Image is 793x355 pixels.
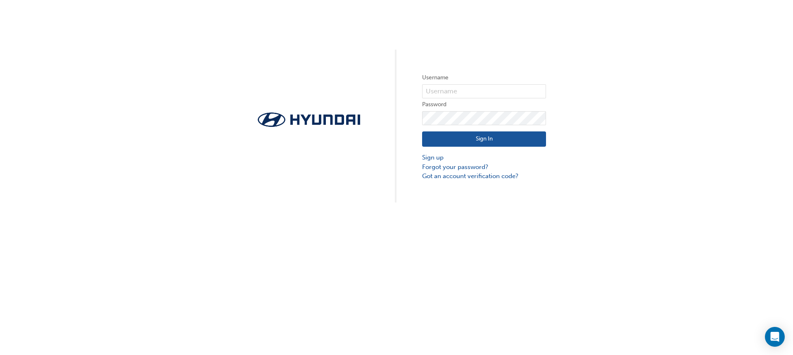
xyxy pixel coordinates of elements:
label: Password [422,100,546,110]
div: Open Intercom Messenger [765,327,785,347]
a: Got an account verification code? [422,172,546,181]
input: Username [422,84,546,98]
a: Sign up [422,153,546,162]
img: Trak [247,110,371,129]
label: Username [422,73,546,83]
a: Forgot your password? [422,162,546,172]
button: Sign In [422,131,546,147]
